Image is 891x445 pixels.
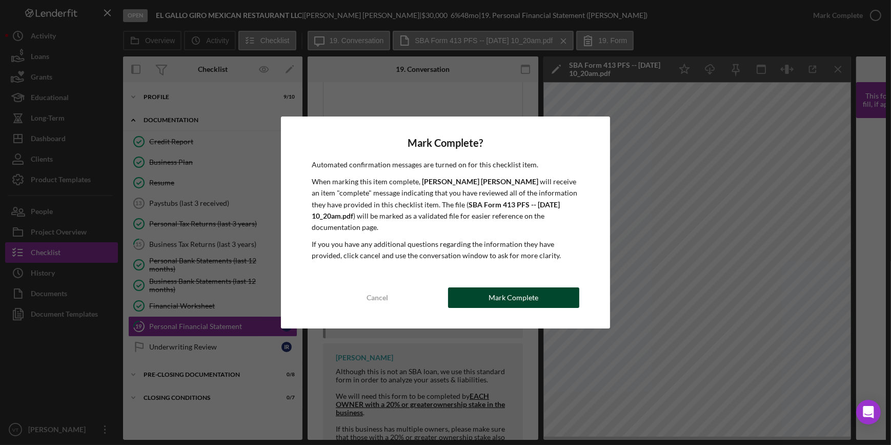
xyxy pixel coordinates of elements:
button: Cancel [312,287,443,308]
button: Mark Complete [448,287,579,308]
p: Automated confirmation messages are turned on for this checklist item. [312,159,579,170]
b: [PERSON_NAME] [PERSON_NAME] [422,177,538,186]
div: Mark Complete [489,287,538,308]
p: When marking this item complete, will receive an item "complete" message indicating that you have... [312,176,579,234]
p: If you you have any additional questions regarding the information they have provided, click canc... [312,239,579,262]
h4: Mark Complete? [312,137,579,149]
div: Cancel [367,287,388,308]
div: Open Intercom Messenger [856,400,881,424]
